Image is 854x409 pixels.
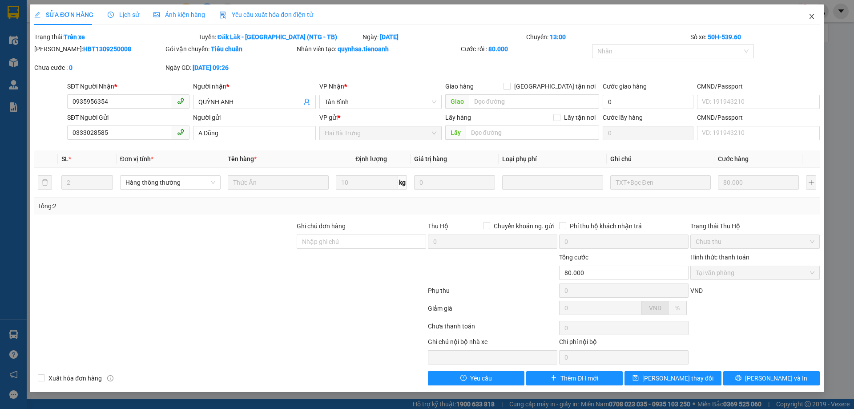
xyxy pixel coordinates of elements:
span: [PERSON_NAME] thay đổi [642,373,713,383]
b: Trên xe [64,33,85,40]
label: Hình thức thanh toán [690,254,749,261]
span: Phí thu hộ khách nhận trả [566,221,645,231]
div: Chưa cước : [34,63,164,73]
span: exclamation-circle [460,375,467,382]
span: Tên hàng [228,155,257,162]
span: kg [398,175,407,190]
span: Lấy tận nơi [560,113,599,122]
span: SỬA ĐƠN HÀNG [34,11,93,18]
b: [DATE] [380,33,399,40]
div: Trạng thái: [33,32,197,42]
button: save[PERSON_NAME] thay đổi [624,371,721,385]
button: plus [806,175,816,190]
span: phone [177,97,184,105]
span: Lịch sử [108,11,139,18]
input: Dọc đường [469,94,599,109]
span: picture [153,12,160,18]
div: Tổng: 2 [38,201,330,211]
span: plus [551,375,557,382]
b: HBT1309250008 [83,45,131,53]
span: Yêu cầu xuất hóa đơn điện tử [219,11,313,18]
span: Tổng cước [559,254,588,261]
div: [PERSON_NAME]: [34,44,164,54]
div: Trạng thái Thu Hộ [690,221,820,231]
input: Dọc đường [466,126,599,140]
span: Giao [445,94,469,109]
div: Người nhận [193,81,315,91]
button: exclamation-circleYêu cầu [428,371,524,385]
span: Thêm ĐH mới [560,373,598,383]
div: SĐT Người Gửi [67,113,189,122]
button: printer[PERSON_NAME] và In [723,371,820,385]
span: Hàng thông thường [125,176,215,189]
label: Ghi chú đơn hàng [297,223,346,230]
span: Đơn vị tính [120,155,153,162]
span: Tại văn phòng [696,266,814,279]
input: Ghi chú đơn hàng [297,235,426,249]
span: Hai Bà Trưng [325,126,436,140]
input: 0 [718,175,799,190]
span: close [808,13,815,20]
label: Cước giao hàng [603,83,647,90]
div: Số xe: [689,32,821,42]
span: Định lượng [355,155,387,162]
div: Cước rồi : [461,44,590,54]
button: plusThêm ĐH mới [526,371,623,385]
input: Cước giao hàng [603,95,693,109]
b: 0 [69,64,73,71]
input: VD: Bàn, Ghế [228,175,328,190]
div: Chi phí nội bộ [559,337,689,350]
span: [PERSON_NAME] và In [745,373,807,383]
div: Nhân viên tạo: [297,44,459,54]
span: SL [61,155,68,162]
b: quynhsa.tienoanh [338,45,389,53]
span: info-circle [107,375,113,381]
span: printer [735,375,741,382]
span: Tân Bình [325,95,436,109]
span: Yêu cầu [470,373,492,383]
span: Ảnh kiện hàng [153,11,205,18]
span: clock-circle [108,12,114,18]
span: Chưa thu [696,235,814,248]
span: Xuất hóa đơn hàng [45,373,105,383]
div: Phụ thu [427,286,558,301]
span: Thu Hộ [428,223,448,230]
input: 0 [414,175,495,190]
b: Đăk Lăk - [GEOGRAPHIC_DATA] (NTG - TB) [218,33,337,40]
span: VND [649,304,661,312]
label: Cước lấy hàng [603,114,643,121]
b: 13:00 [550,33,566,40]
div: Ghi chú nội bộ nhà xe [428,337,557,350]
b: Tiêu chuẩn [211,45,242,53]
span: % [675,304,680,312]
span: Lấy hàng [445,114,471,121]
button: Close [799,4,824,29]
span: VND [690,287,703,294]
div: Giảm giá [427,304,558,319]
span: Giá trị hàng [414,155,447,162]
img: icon [219,12,226,19]
div: SĐT Người Nhận [67,81,189,91]
span: VP Nhận [319,83,344,90]
th: Loại phụ phí [499,150,606,168]
span: Cước hàng [718,155,749,162]
div: Tuyến: [197,32,362,42]
div: Ngày: [362,32,526,42]
span: phone [177,129,184,136]
div: VP gửi [319,113,442,122]
input: Ghi Chú [610,175,711,190]
div: Gói vận chuyển: [165,44,295,54]
div: Người gửi [193,113,315,122]
div: CMND/Passport [697,113,819,122]
div: Chuyến: [525,32,689,42]
b: 80.000 [488,45,508,53]
input: Cước lấy hàng [603,126,693,140]
b: 50H-539.60 [708,33,741,40]
span: edit [34,12,40,18]
span: Giao hàng [445,83,474,90]
span: Lấy [445,126,466,140]
span: Chuyển khoản ng. gửi [490,221,557,231]
div: Ngày GD: [165,63,295,73]
span: save [632,375,639,382]
b: [DATE] 09:26 [193,64,229,71]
